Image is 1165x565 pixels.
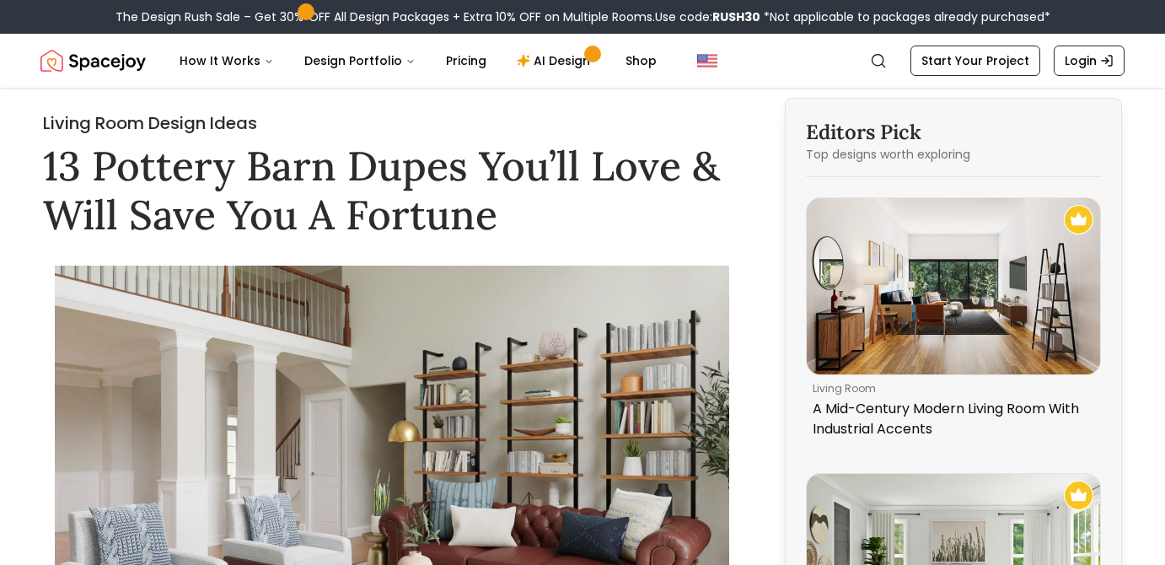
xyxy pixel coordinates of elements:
[806,197,1101,446] a: A Mid-Century Modern Living Room With Industrial AccentsRecommended Spacejoy Design - A Mid-Centu...
[40,34,1125,88] nav: Global
[291,44,429,78] button: Design Portfolio
[43,142,741,239] h1: 13 Pottery Barn Dupes You’ll Love & Will Save You A Fortune
[1064,481,1093,510] img: Recommended Spacejoy Design - A Rustic Boho Bedroom with a Dreamy Reading Nook
[43,111,741,135] h2: Living Room Design Ideas
[760,8,1050,25] span: *Not applicable to packages already purchased*
[166,44,287,78] button: How It Works
[712,8,760,25] b: RUSH30
[40,44,146,78] a: Spacejoy
[655,8,760,25] span: Use code:
[697,51,717,71] img: United States
[1054,46,1125,76] a: Login
[1064,205,1093,234] img: Recommended Spacejoy Design - A Mid-Century Modern Living Room With Industrial Accents
[807,198,1100,374] img: A Mid-Century Modern Living Room With Industrial Accents
[910,46,1040,76] a: Start Your Project
[166,44,670,78] nav: Main
[813,399,1087,439] p: A Mid-Century Modern Living Room With Industrial Accents
[806,119,1101,146] h3: Editors Pick
[813,382,1087,395] p: living room
[806,146,1101,163] p: Top designs worth exploring
[503,44,609,78] a: AI Design
[115,8,1050,25] div: The Design Rush Sale – Get 30% OFF All Design Packages + Extra 10% OFF on Multiple Rooms.
[40,44,146,78] img: Spacejoy Logo
[432,44,500,78] a: Pricing
[612,44,670,78] a: Shop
